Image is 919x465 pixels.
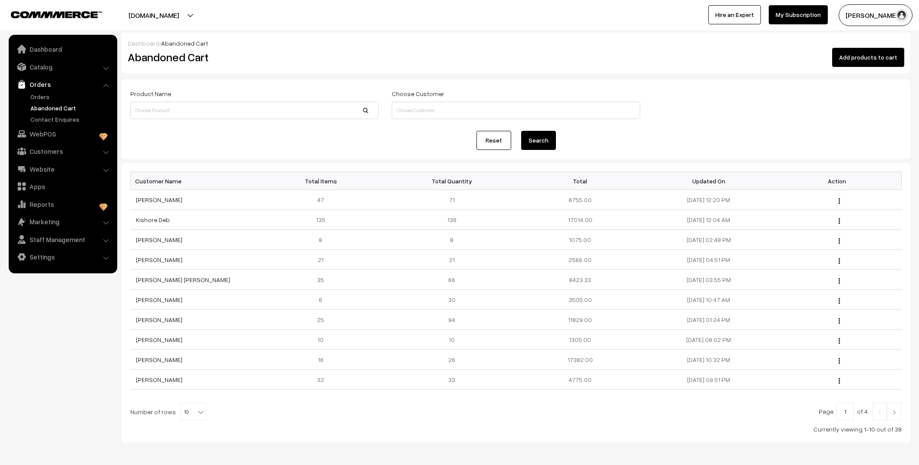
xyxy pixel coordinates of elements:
a: Contact Enquires [28,115,114,124]
img: Menu [839,358,840,364]
a: Abandoned Cart [28,103,114,113]
td: 8 [259,230,387,250]
td: 11829.00 [516,310,645,330]
a: Settings [11,249,114,265]
a: Kishore Deb [136,216,170,223]
a: COMMMERCE [11,9,87,19]
a: [PERSON_NAME] [136,376,182,383]
td: 16 [259,350,387,370]
a: [PERSON_NAME] [136,336,182,343]
img: Menu [839,278,840,284]
a: Marketing [11,214,114,229]
img: COMMMERCE [11,11,102,18]
td: 2566.00 [516,250,645,270]
a: Reset [476,131,511,150]
span: 10 [181,403,206,421]
img: Menu [839,298,840,304]
img: Right [890,410,898,415]
img: Menu [839,258,840,264]
input: Choose Customer [392,102,640,119]
img: Menu [839,218,840,224]
label: Choose Customer [392,89,444,98]
button: [DOMAIN_NAME] [98,4,209,26]
td: [DATE] 04:51 PM [645,250,773,270]
img: Menu [839,198,840,204]
td: 8755.00 [516,190,645,210]
td: 33 [387,370,516,390]
td: 135 [259,210,387,230]
a: Customers [11,143,114,159]
td: 6 [259,290,387,310]
td: 17014.00 [516,210,645,230]
label: Product Name [130,89,171,98]
td: [DATE] 02:48 PM [645,230,773,250]
a: Staff Management [11,232,114,247]
td: 8 [387,230,516,250]
td: [DATE] 08:02 PM [645,330,773,350]
th: Customer Name [131,172,259,190]
img: Menu [839,318,840,324]
td: [DATE] 12:04 AM [645,210,773,230]
a: Website [11,161,114,177]
td: 30 [387,290,516,310]
td: 21 [387,250,516,270]
span: Abandoned Cart [161,40,208,47]
td: 32 [259,370,387,390]
h2: Abandoned Cart [128,50,378,64]
span: of 4 [857,408,868,415]
td: 26 [387,350,516,370]
img: Menu [839,378,840,384]
td: 10 [259,330,387,350]
img: Menu [839,338,840,344]
span: Number of rows [130,407,176,416]
a: [PERSON_NAME] [136,356,182,363]
td: [DATE] 09:51 PM [645,370,773,390]
a: [PERSON_NAME] [136,196,182,203]
th: Total [516,172,645,190]
td: 25 [259,310,387,330]
td: 94 [387,310,516,330]
img: user [895,9,908,22]
button: Search [521,131,556,150]
th: Total Items [259,172,387,190]
td: [DATE] 01:24 PM [645,310,773,330]
a: [PERSON_NAME] [136,316,182,323]
th: Total Quantity [387,172,516,190]
a: Orders [11,76,114,92]
a: WebPOS [11,126,114,142]
button: [PERSON_NAME] [839,4,912,26]
td: [DATE] 10:47 AM [645,290,773,310]
a: Apps [11,179,114,194]
td: 66 [387,270,516,290]
a: Dashboard [128,40,159,47]
td: 17382.00 [516,350,645,370]
td: 8423.33 [516,270,645,290]
img: Menu [839,238,840,244]
td: 4775.00 [516,370,645,390]
input: Choose Product [130,102,379,119]
a: Catalog [11,59,114,75]
td: [DATE] 10:32 PM [645,350,773,370]
a: Reports [11,196,114,212]
td: 3505.00 [516,290,645,310]
td: 1075.00 [516,230,645,250]
td: [DATE] 03:55 PM [645,270,773,290]
span: Page [819,408,833,415]
a: [PERSON_NAME] [PERSON_NAME] [136,276,230,283]
button: Add products to cart [832,48,904,67]
span: 10 [180,403,206,420]
a: [PERSON_NAME] [136,236,182,243]
a: Dashboard [11,41,114,57]
td: 10 [387,330,516,350]
a: [PERSON_NAME] [136,256,182,263]
td: 35 [259,270,387,290]
div: Currently viewing 1-10 out of 38 [130,425,902,434]
a: Hire an Expert [708,5,761,24]
a: Orders [28,92,114,101]
th: Updated On [645,172,773,190]
td: 1305.00 [516,330,645,350]
td: [DATE] 12:20 PM [645,190,773,210]
td: 71 [387,190,516,210]
td: 136 [387,210,516,230]
a: My Subscription [769,5,828,24]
